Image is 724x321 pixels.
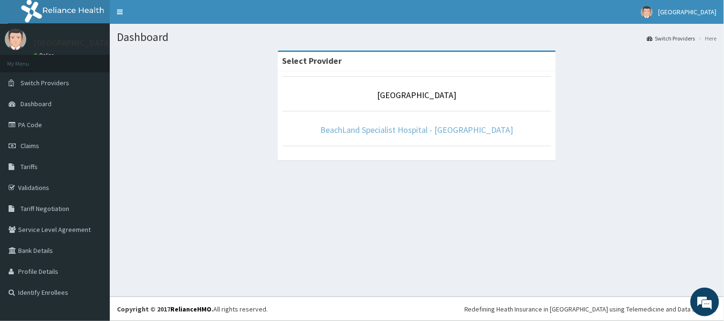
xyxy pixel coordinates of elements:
img: User Image [641,6,653,18]
a: Switch Providers [647,34,695,42]
footer: All rights reserved. [110,297,724,321]
img: User Image [5,29,26,50]
h1: Dashboard [117,31,717,43]
span: [GEOGRAPHIC_DATA] [659,8,717,16]
a: BeachLand Specialist Hospital - [GEOGRAPHIC_DATA] [320,124,514,135]
p: [GEOGRAPHIC_DATA] [33,39,112,47]
span: Claims [21,141,39,150]
a: RelianceHMO [170,305,211,313]
span: Tariff Negotiation [21,204,69,213]
li: Here [696,34,717,42]
a: Online [33,52,56,59]
strong: Copyright © 2017 . [117,305,213,313]
span: Switch Providers [21,79,69,87]
strong: Select Provider [283,55,342,66]
span: Dashboard [21,100,52,108]
span: Tariffs [21,162,38,171]
a: [GEOGRAPHIC_DATA] [378,90,457,100]
div: Redefining Heath Insurance in [GEOGRAPHIC_DATA] using Telemedicine and Data Science! [464,304,717,314]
